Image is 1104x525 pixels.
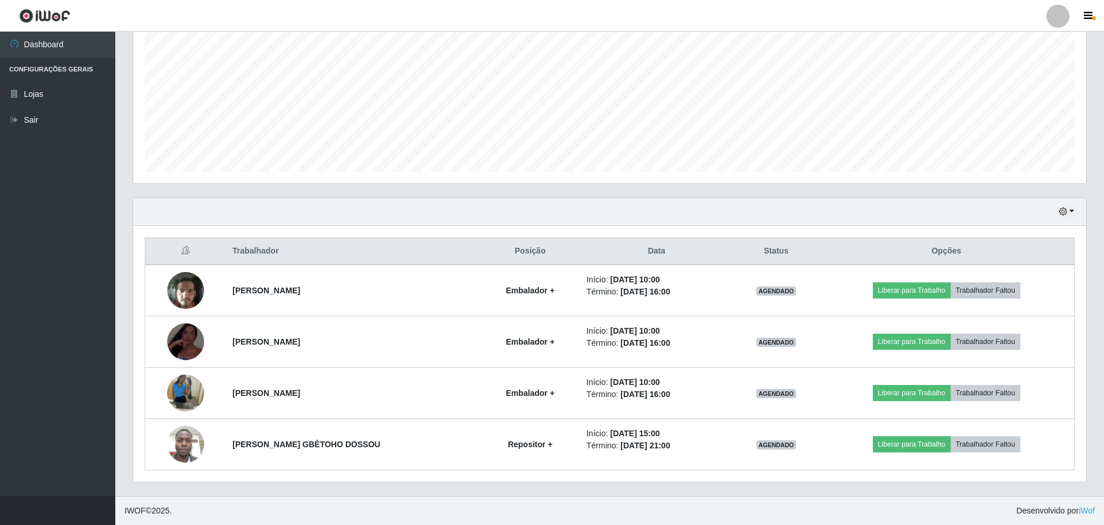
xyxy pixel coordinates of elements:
[506,337,554,346] strong: Embalador +
[620,441,670,450] time: [DATE] 21:00
[610,377,660,387] time: [DATE] 10:00
[873,282,951,299] button: Liberar para Trabalho
[125,505,172,517] span: © 2025 .
[733,238,819,265] th: Status
[610,429,660,438] time: [DATE] 15:00
[873,436,951,452] button: Liberar para Trabalho
[951,334,1020,350] button: Trabalhador Faltou
[873,385,951,401] button: Liberar para Trabalho
[225,238,481,265] th: Trabalhador
[610,275,660,284] time: [DATE] 10:00
[586,376,726,388] li: Início:
[610,326,660,335] time: [DATE] 10:00
[620,390,670,399] time: [DATE] 16:00
[586,440,726,452] li: Término:
[620,287,670,296] time: [DATE] 16:00
[167,420,204,469] img: 1747661300950.jpeg
[756,440,797,450] span: AGENDADO
[756,389,797,398] span: AGENDADO
[579,238,733,265] th: Data
[756,286,797,296] span: AGENDADO
[19,9,70,23] img: CoreUI Logo
[232,286,300,295] strong: [PERSON_NAME]
[167,266,204,315] img: 1751312410869.jpeg
[586,428,726,440] li: Início:
[506,286,554,295] strong: Embalador +
[586,337,726,349] li: Término:
[1016,505,1095,517] span: Desenvolvido por
[508,440,552,449] strong: Repositor +
[620,338,670,348] time: [DATE] 16:00
[481,238,579,265] th: Posição
[819,238,1074,265] th: Opções
[586,325,726,337] li: Início:
[167,302,204,382] img: 1755886838729.jpeg
[232,337,300,346] strong: [PERSON_NAME]
[167,368,204,417] img: 1756424402158.jpeg
[951,385,1020,401] button: Trabalhador Faltou
[1079,506,1095,515] a: iWof
[586,286,726,298] li: Término:
[125,506,146,515] span: IWOF
[586,388,726,401] li: Término:
[951,436,1020,452] button: Trabalhador Faltou
[951,282,1020,299] button: Trabalhador Faltou
[232,440,380,449] strong: [PERSON_NAME] GBÈTOHO DOSSOU
[232,388,300,398] strong: [PERSON_NAME]
[873,334,951,350] button: Liberar para Trabalho
[586,274,726,286] li: Início:
[506,388,554,398] strong: Embalador +
[756,338,797,347] span: AGENDADO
